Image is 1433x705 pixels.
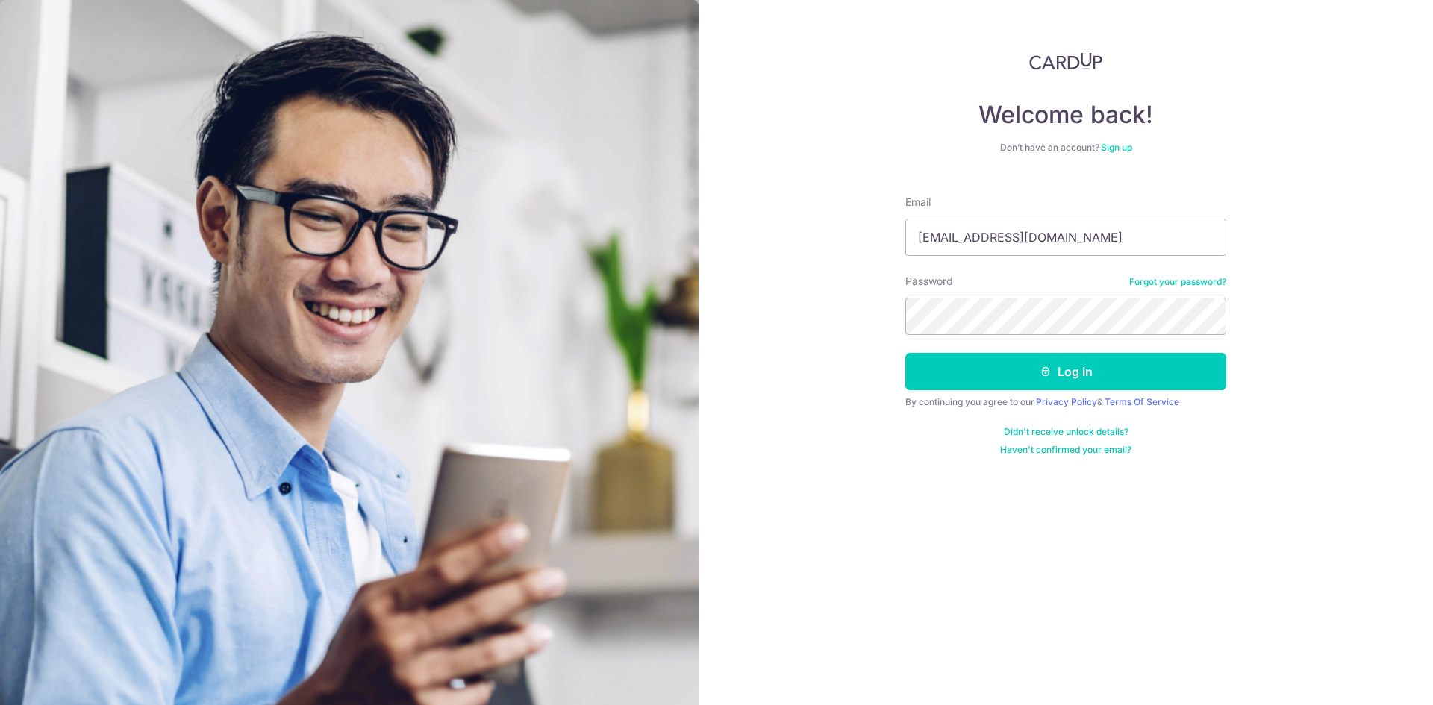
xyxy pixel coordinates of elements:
[905,100,1226,130] h4: Welcome back!
[905,219,1226,256] input: Enter your Email
[1036,396,1097,407] a: Privacy Policy
[905,195,931,210] label: Email
[1004,426,1128,438] a: Didn't receive unlock details?
[1105,396,1179,407] a: Terms Of Service
[905,396,1226,408] div: By continuing you agree to our &
[1029,52,1102,70] img: CardUp Logo
[1000,444,1131,456] a: Haven't confirmed your email?
[905,353,1226,390] button: Log in
[1101,142,1132,153] a: Sign up
[1129,276,1226,288] a: Forgot your password?
[905,274,953,289] label: Password
[905,142,1226,154] div: Don’t have an account?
